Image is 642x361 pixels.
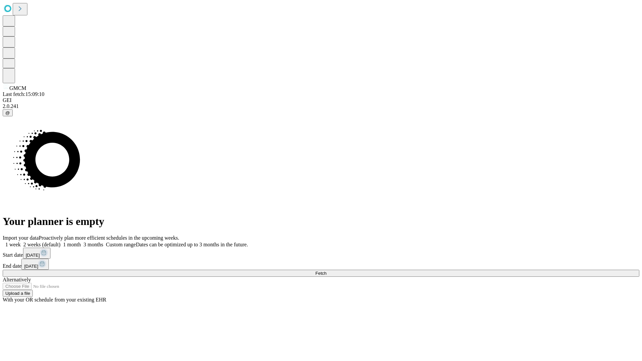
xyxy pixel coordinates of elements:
[21,259,49,270] button: [DATE]
[3,109,13,116] button: @
[9,85,26,91] span: GMCM
[3,290,33,297] button: Upload a file
[5,242,21,247] span: 1 week
[3,277,31,282] span: Alternatively
[23,248,50,259] button: [DATE]
[3,259,639,270] div: End date
[3,103,639,109] div: 2.0.241
[39,235,179,241] span: Proactively plan more efficient schedules in the upcoming weeks.
[84,242,103,247] span: 3 months
[3,215,639,228] h1: Your planner is empty
[3,248,639,259] div: Start date
[5,110,10,115] span: @
[106,242,136,247] span: Custom range
[63,242,81,247] span: 1 month
[3,97,639,103] div: GEI
[24,264,38,269] span: [DATE]
[3,270,639,277] button: Fetch
[26,253,40,258] span: [DATE]
[3,91,44,97] span: Last fetch: 15:09:10
[315,271,326,276] span: Fetch
[23,242,61,247] span: 2 weeks (default)
[3,235,39,241] span: Import your data
[136,242,248,247] span: Dates can be optimized up to 3 months in the future.
[3,297,106,303] span: With your OR schedule from your existing EHR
